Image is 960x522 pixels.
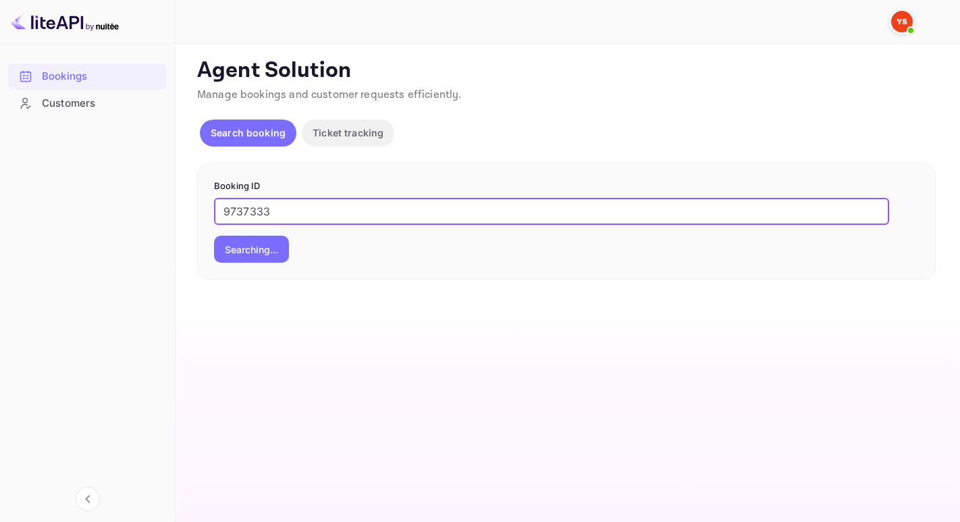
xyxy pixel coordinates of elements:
p: Ticket tracking [313,126,383,140]
div: Bookings [8,63,167,90]
button: Collapse navigation [76,487,100,511]
img: LiteAPI logo [11,11,119,32]
a: Customers [8,90,167,115]
img: Yandex Support [891,11,913,32]
p: Booking ID [214,180,919,193]
span: Manage bookings and customer requests efficiently. [197,88,462,102]
p: Search booking [211,126,286,140]
div: Customers [8,90,167,117]
button: Searching... [214,236,289,263]
p: Agent Solution [197,57,936,84]
div: Customers [42,96,160,111]
div: Bookings [42,69,160,84]
a: Bookings [8,63,167,88]
input: Enter Booking ID (e.g., 63782194) [214,198,889,225]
